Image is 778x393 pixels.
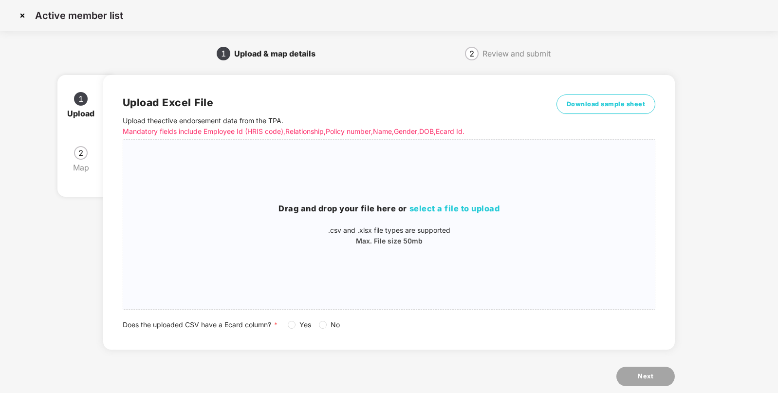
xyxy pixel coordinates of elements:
[221,50,226,57] span: 1
[556,94,656,114] button: Download sample sheet
[409,204,500,213] span: select a file to upload
[123,140,655,309] span: Drag and drop your file here orselect a file to upload.csv and .xlsx file types are supportedMax....
[78,95,83,103] span: 1
[482,46,551,61] div: Review and submit
[123,94,522,111] h2: Upload Excel File
[123,126,522,137] p: Mandatory fields include Employee Id (HRIS code), Relationship, Policy number, Name, Gender, DOB,...
[123,225,655,236] p: .csv and .xlsx file types are supported
[78,149,83,157] span: 2
[567,99,646,109] span: Download sample sheet
[327,319,344,330] span: No
[469,50,474,57] span: 2
[123,236,655,246] p: Max. File size 50mb
[67,106,102,121] div: Upload
[123,203,655,215] h3: Drag and drop your file here or
[296,319,315,330] span: Yes
[234,46,323,61] div: Upload & map details
[15,8,30,23] img: svg+xml;base64,PHN2ZyBpZD0iQ3Jvc3MtMzJ4MzIiIHhtbG5zPSJodHRwOi8vd3d3LnczLm9yZy8yMDAwL3N2ZyIgd2lkdG...
[123,319,656,330] div: Does the uploaded CSV have a Ecard column?
[35,10,123,21] p: Active member list
[73,160,97,175] div: Map
[123,115,522,137] p: Upload the active endorsement data from the TPA .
